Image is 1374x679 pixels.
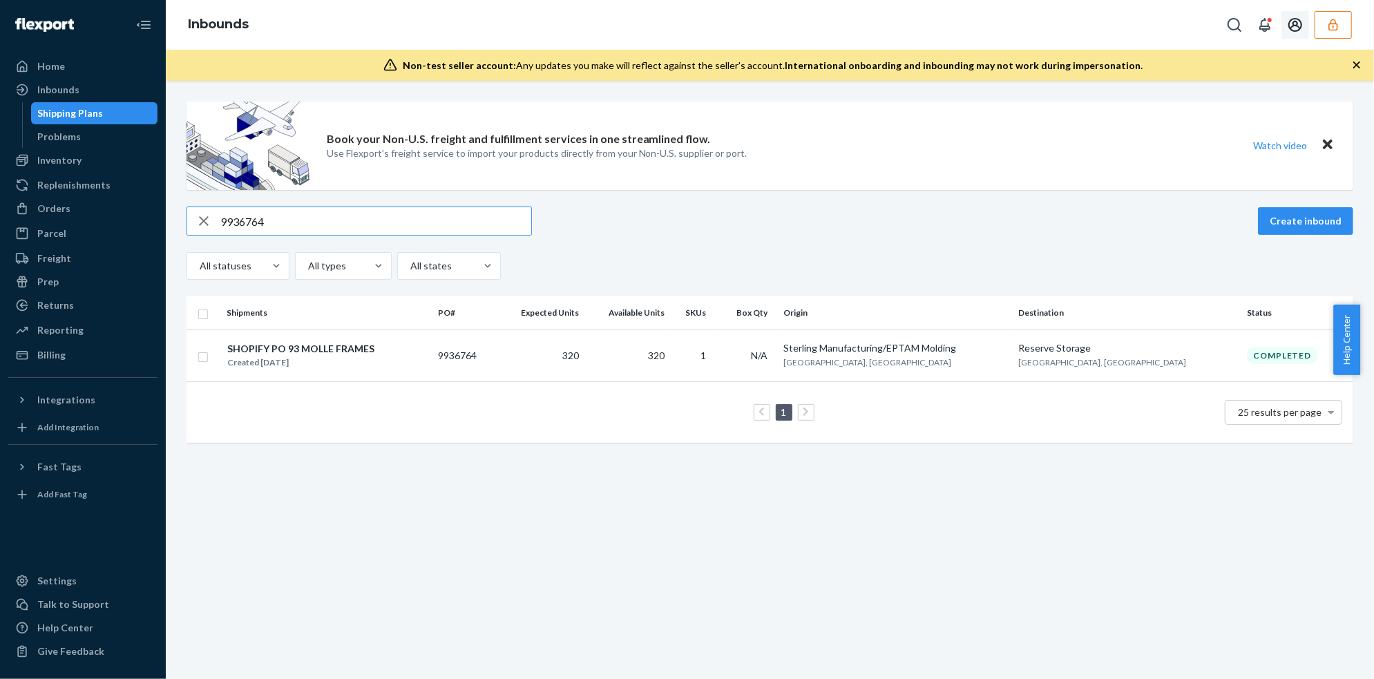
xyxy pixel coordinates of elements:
[8,417,158,439] a: Add Integration
[1221,11,1248,39] button: Open Search Box
[784,357,952,367] span: [GEOGRAPHIC_DATA], [GEOGRAPHIC_DATA]
[177,5,260,45] ol: breadcrumbs
[327,146,747,160] p: Use Flexport’s freight service to import your products directly from your Non-U.S. supplier or port.
[751,350,767,361] span: N/A
[648,350,665,361] span: 320
[220,207,531,235] input: Search inbounds by name, destination, msku...
[37,153,82,167] div: Inventory
[562,350,579,361] span: 320
[37,227,66,240] div: Parcel
[8,149,158,171] a: Inventory
[221,296,432,329] th: Shipments
[37,621,93,635] div: Help Center
[1241,296,1353,329] th: Status
[37,460,82,474] div: Fast Tags
[327,131,711,147] p: Book your Non-U.S. freight and fulfillment services in one streamlined flow.
[8,570,158,592] a: Settings
[188,17,249,32] a: Inbounds
[8,617,158,639] a: Help Center
[8,247,158,269] a: Freight
[37,421,99,433] div: Add Integration
[1251,11,1279,39] button: Open notifications
[1258,207,1353,235] button: Create inbound
[37,574,77,588] div: Settings
[403,59,1143,73] div: Any updates you make will reflect against the seller's account.
[1281,11,1309,39] button: Open account menu
[37,202,70,216] div: Orders
[37,597,109,611] div: Talk to Support
[8,271,158,293] a: Prep
[8,174,158,196] a: Replenishments
[37,59,65,73] div: Home
[37,393,95,407] div: Integrations
[37,323,84,337] div: Reporting
[8,294,158,316] a: Returns
[1333,305,1360,375] button: Help Center
[8,593,158,615] a: Talk to Support
[8,484,158,506] a: Add Fast Tag
[1013,296,1241,329] th: Destination
[37,251,71,265] div: Freight
[31,102,158,124] a: Shipping Plans
[37,348,66,362] div: Billing
[785,59,1143,71] span: International onboarding and inbounding may not work during impersonation.
[31,126,158,148] a: Problems
[8,319,158,341] a: Reporting
[8,389,158,411] button: Integrations
[38,106,104,120] div: Shipping Plans
[8,640,158,662] button: Give Feedback
[1319,135,1337,155] button: Close
[584,296,670,329] th: Available Units
[701,350,707,361] span: 1
[1247,347,1318,364] div: Completed
[37,488,87,500] div: Add Fast Tag
[8,79,158,101] a: Inbounds
[15,18,74,32] img: Flexport logo
[432,329,496,381] td: 9936764
[779,406,790,418] a: Page 1 is your current page
[37,275,59,289] div: Prep
[1239,406,1322,418] span: 25 results per page
[1018,357,1186,367] span: [GEOGRAPHIC_DATA], [GEOGRAPHIC_DATA]
[1244,135,1316,155] button: Watch video
[779,296,1013,329] th: Origin
[37,178,111,192] div: Replenishments
[718,296,779,329] th: Box Qty
[130,11,158,39] button: Close Navigation
[307,259,308,273] input: All types
[8,55,158,77] a: Home
[496,296,584,329] th: Expected Units
[1018,341,1236,355] div: Reserve Storage
[227,356,374,370] div: Created [DATE]
[403,59,516,71] span: Non-test seller account:
[8,456,158,478] button: Fast Tags
[38,130,82,144] div: Problems
[37,644,104,658] div: Give Feedback
[198,259,200,273] input: All statuses
[227,342,374,356] div: SHOPIFY PO 93 MOLLE FRAMES
[37,83,79,97] div: Inbounds
[8,344,158,366] a: Billing
[37,298,74,312] div: Returns
[432,296,496,329] th: PO#
[8,198,158,220] a: Orders
[8,222,158,245] a: Parcel
[784,341,1008,355] div: Sterling Manufacturing/EPTAM Molding
[670,296,718,329] th: SKUs
[409,259,410,273] input: All states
